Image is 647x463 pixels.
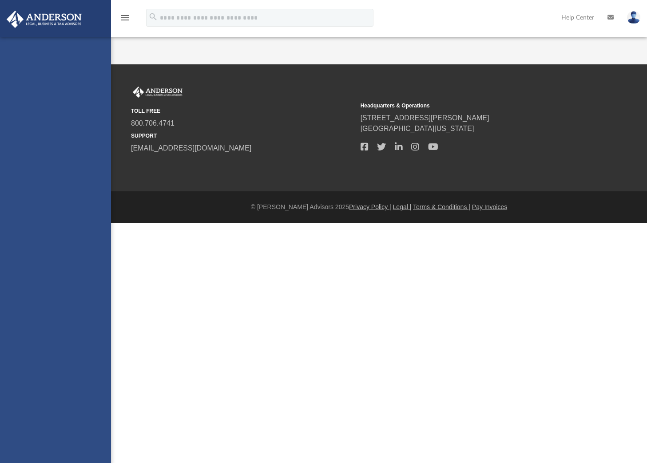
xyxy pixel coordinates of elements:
img: Anderson Advisors Platinum Portal [4,11,84,28]
a: Pay Invoices [472,203,507,210]
a: menu [120,17,131,23]
small: Headquarters & Operations [361,102,584,110]
i: search [148,12,158,22]
img: Anderson Advisors Platinum Portal [131,87,184,98]
i: menu [120,12,131,23]
a: [EMAIL_ADDRESS][DOMAIN_NAME] [131,144,251,152]
a: 800.706.4741 [131,119,175,127]
a: [STREET_ADDRESS][PERSON_NAME] [361,114,489,122]
div: © [PERSON_NAME] Advisors 2025 [111,202,647,212]
a: [GEOGRAPHIC_DATA][US_STATE] [361,125,474,132]
a: Legal | [393,203,412,210]
small: TOLL FREE [131,107,354,115]
a: Privacy Policy | [349,203,391,210]
img: User Pic [627,11,640,24]
small: SUPPORT [131,132,354,140]
a: Terms & Conditions | [413,203,470,210]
